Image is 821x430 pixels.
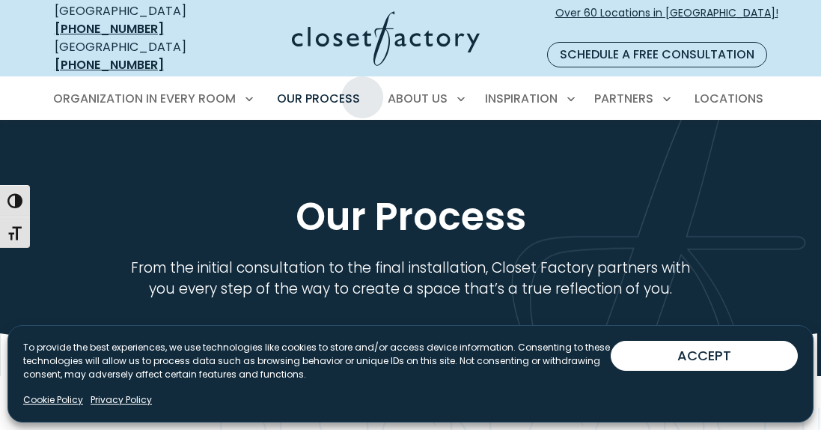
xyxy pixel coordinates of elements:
img: Closet Factory Logo [292,11,480,66]
span: Inspiration [485,90,558,107]
div: [GEOGRAPHIC_DATA] [55,2,218,38]
p: From the initial consultation to the final installation, Closet Factory partners with you every s... [124,258,698,300]
a: [PHONE_NUMBER] [55,56,164,73]
nav: Primary Menu [43,78,779,120]
a: Privacy Policy [91,393,152,407]
span: Our Process [277,90,360,107]
span: Partners [594,90,653,107]
h1: Our Process [65,196,757,240]
a: Schedule a Free Consultation [547,42,767,67]
a: Cookie Policy [23,393,83,407]
a: [PHONE_NUMBER] [55,20,164,37]
button: ACCEPT [611,341,798,371]
span: Organization in Every Room [53,90,236,107]
span: About Us [388,90,448,107]
p: To provide the best experiences, we use technologies like cookies to store and/or access device i... [23,341,611,381]
div: [GEOGRAPHIC_DATA] [55,38,218,74]
span: Over 60 Locations in [GEOGRAPHIC_DATA]! [555,5,778,37]
span: Locations [695,90,763,107]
